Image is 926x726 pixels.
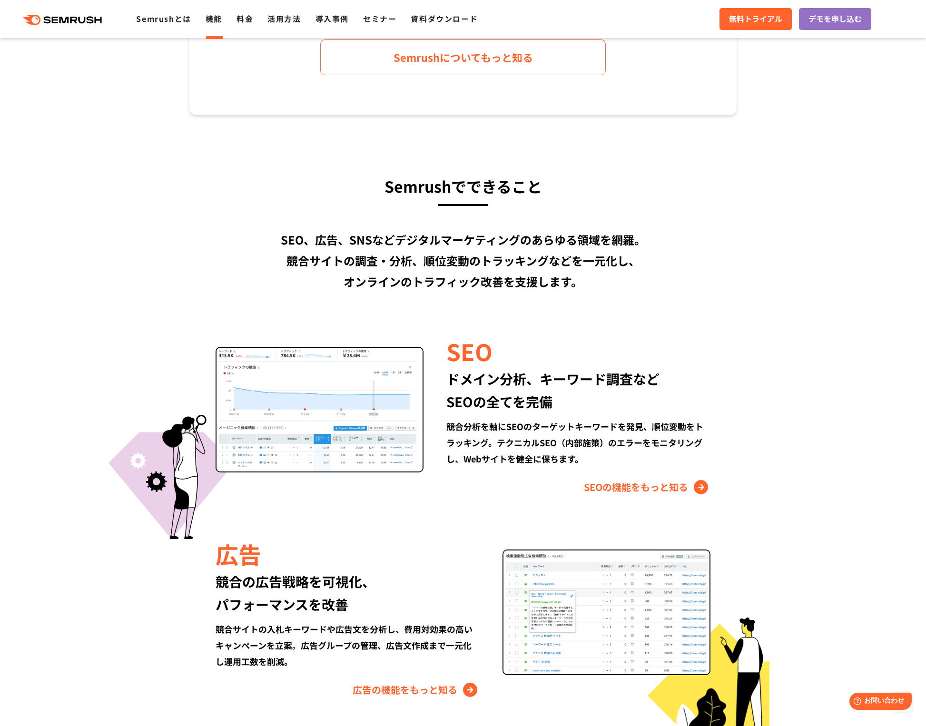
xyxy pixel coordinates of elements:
[353,682,480,697] a: 広告の機能をもっと知る
[719,8,792,30] a: 無料トライアル
[206,13,222,24] a: 機能
[394,49,533,66] span: Semrushについてもっと知る
[315,13,349,24] a: 導入事例
[216,538,480,570] div: 広告
[216,621,480,669] div: 競合サイトの入札キーワードや広告文を分析し、費用対効果の高いキャンペーンを立案。広告グループの管理、広告文作成まで一元化し運用工数を削減。
[584,480,710,495] a: SEOの機能をもっと知る
[363,13,396,24] a: セミナー
[189,229,737,292] div: SEO、広告、SNSなどデジタルマーケティングのあらゆる領域を網羅。 競合サイトの調査・分析、順位変動のトラッキングなどを一元化し、 オンラインのトラフィック改善を支援します。
[411,13,478,24] a: 資料ダウンロード
[189,173,737,199] h3: Semrushでできること
[446,335,710,367] div: SEO
[799,8,871,30] a: デモを申し込む
[446,418,710,467] div: 競合分析を軸にSEOのターゲットキーワードを発見、順位変動をトラッキング。テクニカルSEO（内部施策）のエラーをモニタリングし、Webサイトを健全に保ちます。
[729,13,782,25] span: 無料トライアル
[320,39,606,75] a: Semrushについてもっと知る
[216,570,480,616] div: 競合の広告戦略を可視化、 パフォーマンスを改善
[267,13,301,24] a: 活用方法
[841,689,916,716] iframe: Help widget launcher
[236,13,253,24] a: 料金
[808,13,862,25] span: デモを申し込む
[446,367,710,413] div: ドメイン分析、キーワード調査など SEOの全てを完備
[136,13,191,24] a: Semrushとは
